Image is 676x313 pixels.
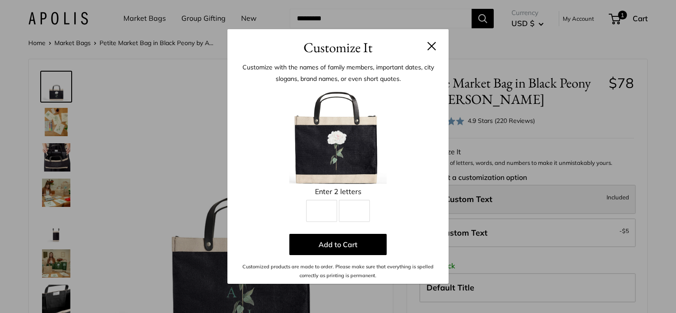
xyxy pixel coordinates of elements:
[241,37,435,58] h3: Customize It
[241,262,435,280] p: Customized products are made to order. Please make sure that everything is spelled correctly as p...
[241,61,435,84] p: Customize with the names of family members, important dates, city slogans, brand names, or even s...
[241,185,435,198] div: Enter 2 letters
[289,234,387,255] button: Add to Cart
[289,87,387,184] img: 1_peony.jpg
